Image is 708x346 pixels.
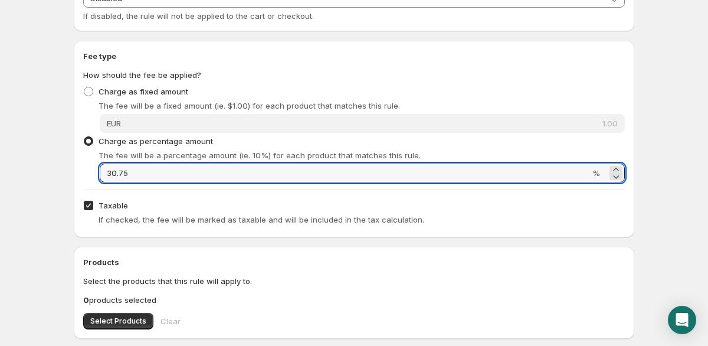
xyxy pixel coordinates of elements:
span: If disabled, the rule will not be applied to the cart or checkout. [83,11,314,21]
span: The fee will be a fixed amount (ie. $1.00) for each product that matches this rule. [99,101,400,110]
div: Open Intercom Messenger [668,306,696,334]
span: Charge as fixed amount [99,87,188,96]
p: Select the products that this rule will apply to. [83,275,625,287]
span: How should the fee be applied? [83,70,201,80]
b: 0 [83,295,89,305]
h2: Fee type [83,50,625,62]
span: EUR [107,119,121,128]
span: % [592,168,600,178]
button: Select Products [83,313,153,329]
span: Taxable [99,201,128,210]
p: The fee will be a percentage amount (ie. 10%) for each product that matches this rule. [99,149,625,161]
span: If checked, the fee will be marked as taxable and will be included in the tax calculation. [99,215,424,224]
h2: Products [83,256,625,268]
p: products selected [83,294,625,306]
span: Charge as percentage amount [99,136,213,146]
span: Select Products [90,316,146,326]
